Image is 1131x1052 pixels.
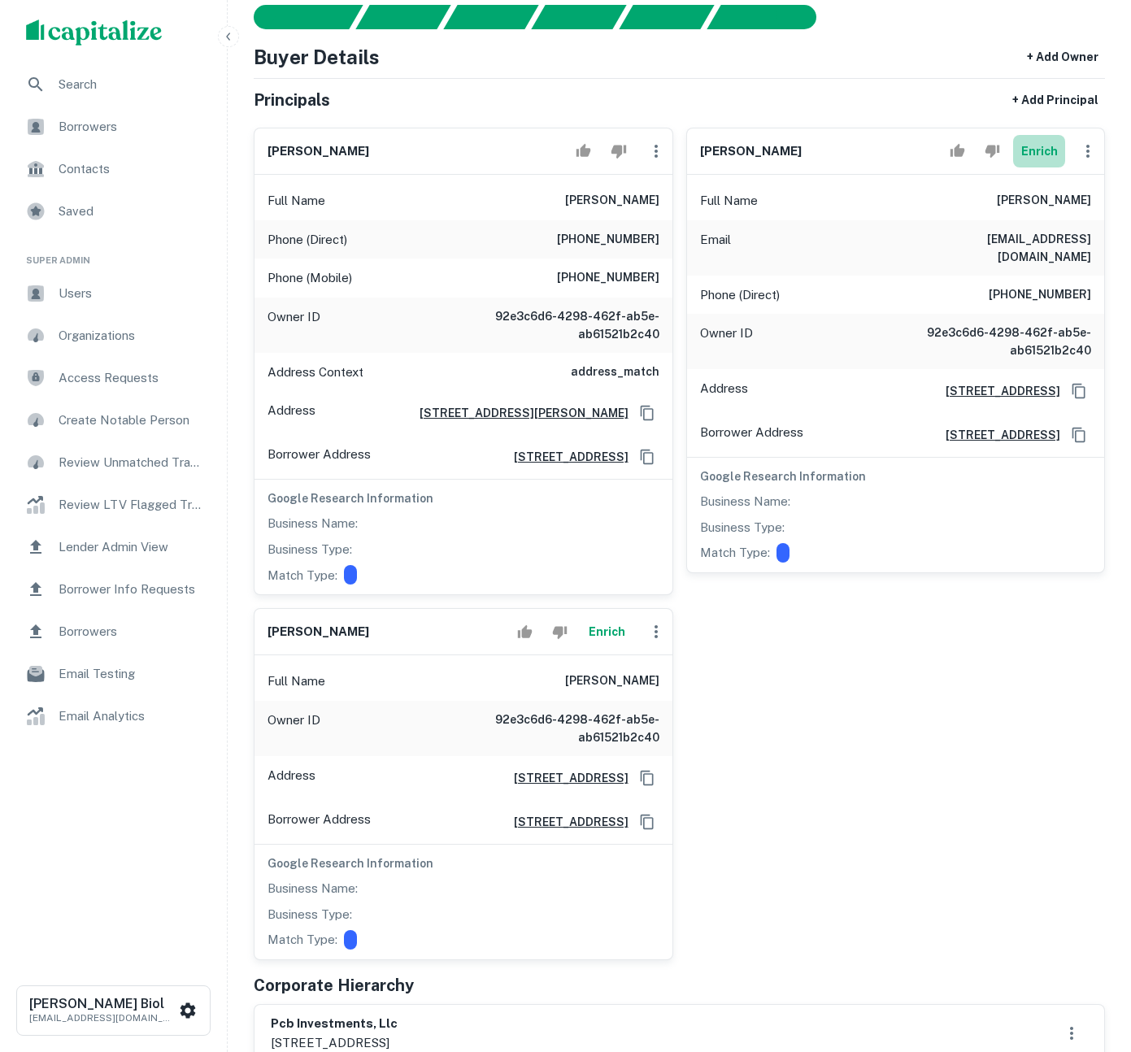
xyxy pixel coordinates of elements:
a: Review LTV Flagged Transactions [13,485,214,524]
span: Email Testing [59,664,204,684]
a: [STREET_ADDRESS] [501,769,629,787]
h6: Google Research Information [700,467,1092,485]
h6: [PHONE_NUMBER] [557,268,659,288]
div: Principals found, AI now looking for contact information... [531,5,626,29]
a: Create Notable Person [13,401,214,440]
button: Copy Address [635,401,659,425]
p: Owner ID [268,307,320,343]
p: Address [700,379,748,403]
p: Borrower Address [700,423,803,447]
p: Address [268,401,315,425]
h6: address_match [571,363,659,382]
a: [STREET_ADDRESS] [933,426,1060,444]
button: Copy Address [1067,423,1091,447]
a: Borrowers [13,612,214,651]
button: [PERSON_NAME] Biol[EMAIL_ADDRESS][DOMAIN_NAME] [16,985,211,1036]
button: Enrich [1013,135,1065,167]
p: Business Name: [268,879,358,898]
div: Search [13,65,214,104]
div: Documents found, AI parsing details... [443,5,538,29]
p: Full Name [268,672,325,691]
a: [STREET_ADDRESS] [933,382,1060,400]
button: Reject [546,615,574,648]
div: Sending borrower request to AI... [234,5,356,29]
h6: [STREET_ADDRESS] [501,813,629,831]
p: Phone (Direct) [700,285,780,305]
button: Accept [569,135,598,167]
span: Borrower Info Requests [59,580,204,599]
p: Match Type: [268,566,337,585]
span: Review LTV Flagged Transactions [59,495,204,515]
a: Borrower Info Requests [13,570,214,609]
a: Review Unmatched Transactions [13,443,214,482]
p: Full Name [700,191,758,211]
a: Lender Admin View [13,528,214,567]
div: AI fulfillment process complete. [707,5,836,29]
h6: [PERSON_NAME] [997,191,1091,211]
h6: [PERSON_NAME] [268,623,369,641]
p: Phone (Direct) [268,230,347,250]
h6: pcb investments, llc [271,1015,398,1033]
a: Email Analytics [13,697,214,736]
p: Email [700,230,731,266]
h6: [PERSON_NAME] [700,142,802,161]
h6: 92e3c6d6-4298-462f-ab5e-ab61521b2c40 [896,324,1091,359]
span: Saved [59,202,204,221]
a: Organizations [13,316,214,355]
p: Business Name: [700,492,790,511]
a: [STREET_ADDRESS][PERSON_NAME] [407,404,629,422]
h6: 92e3c6d6-4298-462f-ab5e-ab61521b2c40 [464,711,659,746]
button: + Add Owner [1020,42,1105,72]
button: Reject [604,135,633,167]
p: Borrower Address [268,810,371,834]
a: Saved [13,192,214,231]
p: Full Name [268,191,325,211]
h6: Google Research Information [268,854,659,872]
span: Contacts [59,159,204,179]
p: Business Type: [700,518,785,537]
span: Review Unmatched Transactions [59,453,204,472]
h6: [PERSON_NAME] Biol [29,998,176,1011]
h6: [PERSON_NAME] [268,142,369,161]
h5: Principals [254,88,330,112]
button: + Add Principal [1006,85,1105,115]
div: Users [13,274,214,313]
h6: 92e3c6d6-4298-462f-ab5e-ab61521b2c40 [464,307,659,343]
div: Your request is received and processing... [355,5,450,29]
p: Business Type: [268,905,352,924]
img: capitalize-logo.png [26,20,163,46]
button: Copy Address [635,445,659,469]
li: Super Admin [13,234,214,274]
span: Lender Admin View [59,537,204,557]
span: Search [59,75,204,94]
span: Borrowers [59,117,204,137]
p: Borrower Address [268,445,371,469]
a: Access Requests [13,359,214,398]
span: Users [59,284,204,303]
button: Accept [943,135,972,167]
span: Create Notable Person [59,411,204,430]
p: Address [268,766,315,790]
p: Address Context [268,363,363,382]
span: Access Requests [59,368,204,388]
div: Chat Widget [1050,922,1131,1000]
p: Match Type: [700,543,770,563]
button: Accept [511,615,539,648]
a: Email Testing [13,654,214,693]
div: Borrowers [13,107,214,146]
div: Principals found, still searching for contact information. This may take time... [619,5,714,29]
h6: [PERSON_NAME] [565,672,659,691]
p: Phone (Mobile) [268,268,352,288]
p: Match Type: [268,930,337,950]
h6: Google Research Information [268,489,659,507]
